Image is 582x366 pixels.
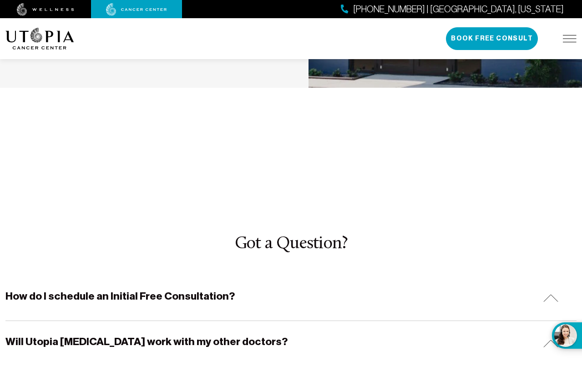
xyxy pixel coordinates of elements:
[106,3,167,16] img: cancer center
[543,340,558,347] img: icon
[563,35,577,42] img: icon-hamburger
[543,294,558,302] img: icon
[446,27,538,50] button: Book Free Consult
[353,3,564,16] span: [PHONE_NUMBER] | [GEOGRAPHIC_DATA], [US_STATE]
[5,28,74,50] img: logo
[5,289,235,303] h5: How do I schedule an Initial Free Consultation?
[5,235,577,254] h3: Got a Question?
[341,3,564,16] a: [PHONE_NUMBER] | [GEOGRAPHIC_DATA], [US_STATE]
[17,3,74,16] img: wellness
[5,335,288,349] h5: Will Utopia [MEDICAL_DATA] work with my other doctors?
